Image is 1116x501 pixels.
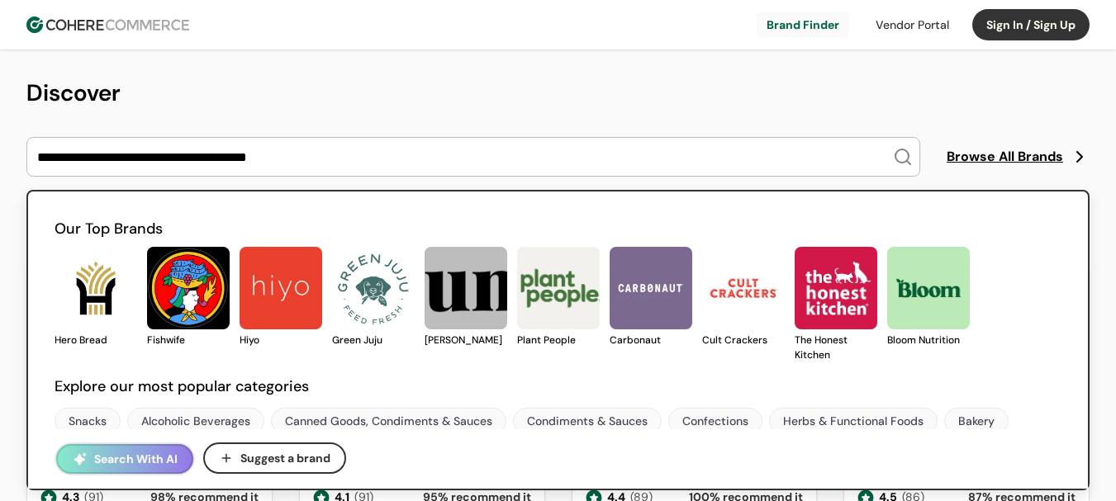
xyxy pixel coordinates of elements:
[55,376,1061,398] h2: Explore our most popular categories
[141,413,250,430] div: Alcoholic Beverages
[527,413,648,430] div: Condiments & Sauces
[783,413,924,430] div: Herbs & Functional Foods
[947,147,1063,167] span: Browse All Brands
[127,408,264,434] a: Alcoholic Beverages
[668,408,762,434] a: Confections
[769,408,938,434] a: Herbs & Functional Foods
[972,9,1090,40] button: Sign In / Sign Up
[944,408,1009,434] a: Bakery
[513,408,662,434] a: Condiments & Sauces
[55,218,1061,240] h2: Our Top Brands
[26,78,121,108] span: Discover
[947,147,1090,167] a: Browse All Brands
[26,17,189,33] img: Cohere Logo
[69,413,107,430] div: Snacks
[682,413,748,430] div: Confections
[56,444,193,474] button: Search With AI
[958,413,995,430] div: Bakery
[285,413,492,430] div: Canned Goods, Condiments & Sauces
[55,408,121,434] a: Snacks
[203,442,346,474] button: Suggest a brand
[271,408,506,434] a: Canned Goods, Condiments & Sauces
